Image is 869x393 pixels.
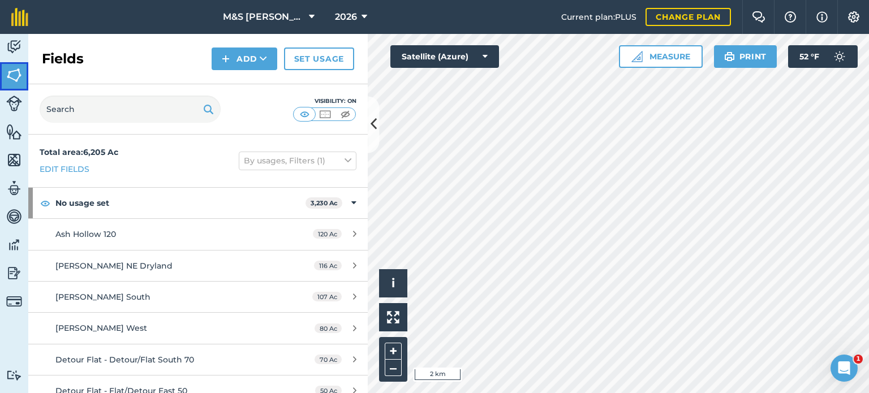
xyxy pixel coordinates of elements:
[203,102,214,116] img: svg+xml;base64,PHN2ZyB4bWxucz0iaHR0cDovL3d3dy53My5vcmcvMjAwMC9zdmciIHdpZHRoPSIxOSIgaGVpZ2h0PSIyNC...
[312,292,342,301] span: 107 Ac
[392,276,395,290] span: i
[28,313,368,343] a: [PERSON_NAME] West80 Ac
[379,269,407,297] button: i
[799,45,819,68] span: 52 ° F
[390,45,499,68] button: Satellite (Azure)
[315,355,342,364] span: 70 Ac
[28,344,368,375] a: Detour Flat - Detour/Flat South 7070 Ac
[28,219,368,249] a: Ash Hollow 120120 Ac
[752,11,765,23] img: Two speech bubbles overlapping with the left bubble in the forefront
[854,355,863,364] span: 1
[788,45,858,68] button: 52 °F
[831,355,858,382] iframe: Intercom live chat
[55,355,194,365] span: Detour Flat - Detour/Flat South 70
[40,196,50,210] img: svg+xml;base64,PHN2ZyB4bWxucz0iaHR0cDovL3d3dy53My5vcmcvMjAwMC9zdmciIHdpZHRoPSIxOCIgaGVpZ2h0PSIyNC...
[847,11,861,23] img: A cog icon
[784,11,797,23] img: A question mark icon
[6,370,22,381] img: svg+xml;base64,PD94bWwgdmVyc2lvbj0iMS4wIiBlbmNvZGluZz0idXRmLTgiPz4KPCEtLSBHZW5lcmF0b3I6IEFkb2JlIE...
[313,229,342,239] span: 120 Ac
[318,109,332,120] img: svg+xml;base64,PHN2ZyB4bWxucz0iaHR0cDovL3d3dy53My5vcmcvMjAwMC9zdmciIHdpZHRoPSI1MCIgaGVpZ2h0PSI0MC...
[28,251,368,281] a: [PERSON_NAME] NE Dryland116 Ac
[28,282,368,312] a: [PERSON_NAME] South107 Ac
[6,96,22,111] img: svg+xml;base64,PD94bWwgdmVyc2lvbj0iMS4wIiBlbmNvZGluZz0idXRmLTgiPz4KPCEtLSBHZW5lcmF0b3I6IEFkb2JlIE...
[315,323,342,333] span: 80 Ac
[6,123,22,140] img: svg+xml;base64,PHN2ZyB4bWxucz0iaHR0cDovL3d3dy53My5vcmcvMjAwMC9zdmciIHdpZHRoPSI1NiIgaGVpZ2h0PSI2MC...
[55,261,173,271] span: [PERSON_NAME] NE Dryland
[724,50,735,63] img: svg+xml;base64,PHN2ZyB4bWxucz0iaHR0cDovL3d3dy53My5vcmcvMjAwMC9zdmciIHdpZHRoPSIxOSIgaGVpZ2h0PSIyNC...
[40,147,118,157] strong: Total area : 6,205 Ac
[6,208,22,225] img: svg+xml;base64,PD94bWwgdmVyc2lvbj0iMS4wIiBlbmNvZGluZz0idXRmLTgiPz4KPCEtLSBHZW5lcmF0b3I6IEFkb2JlIE...
[385,343,402,360] button: +
[40,163,89,175] a: Edit fields
[619,45,703,68] button: Measure
[55,323,147,333] span: [PERSON_NAME] West
[28,188,368,218] div: No usage set3,230 Ac
[714,45,777,68] button: Print
[335,10,357,24] span: 2026
[387,311,399,323] img: Four arrows, one pointing top left, one top right, one bottom right and the last bottom left
[6,265,22,282] img: svg+xml;base64,PD94bWwgdmVyc2lvbj0iMS4wIiBlbmNvZGluZz0idXRmLTgiPz4KPCEtLSBHZW5lcmF0b3I6IEFkb2JlIE...
[42,50,84,68] h2: Fields
[6,293,22,309] img: svg+xml;base64,PD94bWwgdmVyc2lvbj0iMS4wIiBlbmNvZGluZz0idXRmLTgiPz4KPCEtLSBHZW5lcmF0b3I6IEFkb2JlIE...
[284,47,354,70] a: Set usage
[293,97,356,106] div: Visibility: On
[298,109,312,120] img: svg+xml;base64,PHN2ZyB4bWxucz0iaHR0cDovL3d3dy53My5vcmcvMjAwMC9zdmciIHdpZHRoPSI1MCIgaGVpZ2h0PSI0MC...
[212,47,277,70] button: Add
[55,292,150,302] span: [PERSON_NAME] South
[311,199,338,207] strong: 3,230 Ac
[239,152,356,170] button: By usages, Filters (1)
[561,11,636,23] span: Current plan : PLUS
[223,10,304,24] span: M&S [PERSON_NAME] FARM
[6,152,22,169] img: svg+xml;base64,PHN2ZyB4bWxucz0iaHR0cDovL3d3dy53My5vcmcvMjAwMC9zdmciIHdpZHRoPSI1NiIgaGVpZ2h0PSI2MC...
[55,188,306,218] strong: No usage set
[55,229,116,239] span: Ash Hollow 120
[11,8,28,26] img: fieldmargin Logo
[6,38,22,55] img: svg+xml;base64,PD94bWwgdmVyc2lvbj0iMS4wIiBlbmNvZGluZz0idXRmLTgiPz4KPCEtLSBHZW5lcmF0b3I6IEFkb2JlIE...
[816,10,828,24] img: svg+xml;base64,PHN2ZyB4bWxucz0iaHR0cDovL3d3dy53My5vcmcvMjAwMC9zdmciIHdpZHRoPSIxNyIgaGVpZ2h0PSIxNy...
[314,261,342,270] span: 116 Ac
[222,52,230,66] img: svg+xml;base64,PHN2ZyB4bWxucz0iaHR0cDovL3d3dy53My5vcmcvMjAwMC9zdmciIHdpZHRoPSIxNCIgaGVpZ2h0PSIyNC...
[646,8,731,26] a: Change plan
[6,180,22,197] img: svg+xml;base64,PD94bWwgdmVyc2lvbj0iMS4wIiBlbmNvZGluZz0idXRmLTgiPz4KPCEtLSBHZW5lcmF0b3I6IEFkb2JlIE...
[385,360,402,376] button: –
[828,45,851,68] img: svg+xml;base64,PD94bWwgdmVyc2lvbj0iMS4wIiBlbmNvZGluZz0idXRmLTgiPz4KPCEtLSBHZW5lcmF0b3I6IEFkb2JlIE...
[6,67,22,84] img: svg+xml;base64,PHN2ZyB4bWxucz0iaHR0cDovL3d3dy53My5vcmcvMjAwMC9zdmciIHdpZHRoPSI1NiIgaGVpZ2h0PSI2MC...
[6,236,22,253] img: svg+xml;base64,PD94bWwgdmVyc2lvbj0iMS4wIiBlbmNvZGluZz0idXRmLTgiPz4KPCEtLSBHZW5lcmF0b3I6IEFkb2JlIE...
[40,96,221,123] input: Search
[631,51,643,62] img: Ruler icon
[338,109,352,120] img: svg+xml;base64,PHN2ZyB4bWxucz0iaHR0cDovL3d3dy53My5vcmcvMjAwMC9zdmciIHdpZHRoPSI1MCIgaGVpZ2h0PSI0MC...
